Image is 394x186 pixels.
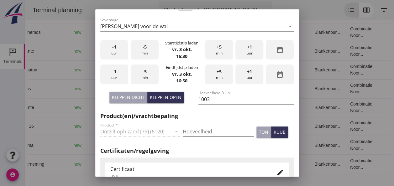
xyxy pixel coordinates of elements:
[284,98,320,117] td: Blankenbur...
[152,49,157,53] small: m3
[143,68,147,75] span: -5
[152,106,157,110] small: m3
[198,94,294,104] input: Hoeveelheid 0-lijn
[205,154,237,173] td: Ontzilt oph.zan...
[320,42,359,60] td: Combinatie Noor...
[237,117,285,136] td: 18
[355,6,363,14] i: filter_list
[284,23,320,42] td: Blankenbur...
[152,68,157,72] small: m3
[43,136,66,154] td: new
[87,68,91,72] i: directions_boat
[71,142,123,148] div: Papendrecht
[87,162,91,166] i: directions_boat
[87,30,91,34] i: directions_boat
[110,165,266,173] div: Certificaat
[205,40,233,60] div: min
[237,136,285,154] td: 18
[87,86,91,91] i: directions_boat
[235,40,263,60] div: uur
[165,40,198,46] div: Starttijdstip laden
[43,23,66,42] td: new
[131,65,159,84] div: min
[112,94,144,101] div: Kleppen dicht
[284,136,320,154] td: Blankenbur...
[217,68,222,75] span: +5
[276,71,284,78] i: date_range
[247,44,252,50] span: +1
[43,42,66,60] td: new
[43,98,66,117] td: new
[140,79,174,98] td: 999
[205,23,237,42] td: Filling sand
[176,78,187,84] strong: 16:50
[131,40,159,60] div: min
[71,48,123,54] div: Lisse (nl)
[140,117,174,136] td: 1298
[237,23,285,42] td: 18
[43,79,66,98] td: new
[320,117,359,136] td: Combinatie Noor...
[284,60,320,79] td: Blankenbur...
[320,60,359,79] td: Combinatie Noor...
[100,65,128,84] div: uur
[152,87,157,91] small: m3
[43,117,66,136] td: new
[286,23,294,30] i: arrow_drop_down
[147,92,184,103] button: Kleppen open
[71,85,123,92] div: Gouda
[320,136,359,154] td: Combinatie Noor...
[237,98,285,117] td: 18
[205,42,237,60] td: Filling sand
[139,6,232,14] div: Blankenburgput - [GEOGRAPHIC_DATA]
[284,154,320,173] td: Blankenbur...
[237,154,285,173] td: 18
[140,60,174,79] td: 673
[274,129,286,135] div: kuub
[205,79,237,98] td: Ontzilt oph.zan...
[176,53,187,59] strong: 15:30
[320,79,359,98] td: Combinatie Noor...
[205,117,237,136] td: Ontzilt oph.zan...
[143,44,147,50] span: -5
[155,125,160,128] small: m3
[320,23,359,42] td: Combinatie Noor...
[320,98,359,117] td: Combinatie Noor...
[247,68,252,75] span: +1
[140,42,174,60] td: 485
[100,40,128,60] div: uur
[91,49,96,53] i: directions_boat
[259,129,268,135] div: ton
[71,29,123,36] div: Vianen
[140,23,174,42] td: 387
[237,60,285,79] td: 18
[256,127,271,138] button: ton
[71,104,123,111] div: Maassluis
[320,154,359,173] td: Combinatie Noor...
[217,44,222,50] span: +5
[276,169,284,176] i: edit
[100,23,168,29] div: [PERSON_NAME] voor de wal
[205,65,233,84] div: min
[284,117,320,136] td: Blankenbur...
[93,105,97,110] i: directions_boat
[152,143,157,147] small: m3
[183,127,254,137] input: Hoeveelheid
[165,65,198,70] div: Eindtijdstip laden
[237,79,285,98] td: 18
[271,127,288,138] button: kuub
[43,60,66,79] td: new
[140,154,174,173] td: 1231
[150,94,181,101] div: Kleppen open
[71,123,123,130] div: Gouda
[100,112,294,120] h2: Product(en)/vrachtbepaling
[109,92,147,103] button: Kleppen dicht
[43,154,66,173] td: new
[100,147,294,155] h2: Certificaten/regelgeving
[323,6,330,14] i: list
[205,98,237,117] td: Filling sand
[152,31,157,34] small: m3
[155,162,160,166] small: m3
[140,98,174,117] td: 485
[112,44,116,50] span: -1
